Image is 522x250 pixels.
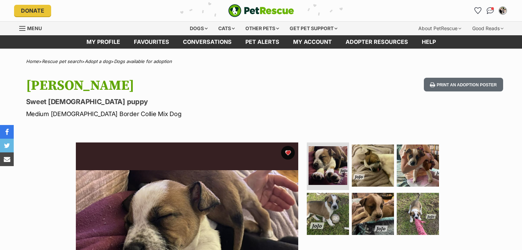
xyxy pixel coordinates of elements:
a: Donate [14,5,51,16]
img: chat-41dd97257d64d25036548639549fe6c8038ab92f7586957e7f3b1b290dea8141.svg [487,7,494,14]
a: Dogs available for adoption [114,59,172,64]
a: Pet alerts [239,35,286,49]
div: Dogs [185,22,212,35]
a: conversations [176,35,239,49]
button: favourite [281,146,295,160]
img: Amelia Knott profile pic [499,7,506,14]
img: Photo of Jo Jo [397,193,439,235]
img: Photo of Jo Jo [309,146,347,185]
button: My account [497,5,508,16]
span: Menu [27,25,42,31]
div: About PetRescue [414,22,466,35]
a: Home [26,59,39,64]
img: Photo of Jo Jo [352,193,394,235]
div: Cats [213,22,240,35]
a: Adopter resources [339,35,415,49]
img: Photo of Jo Jo [352,145,394,187]
div: > > > [9,59,513,64]
div: Get pet support [285,22,342,35]
a: PetRescue [228,4,294,17]
a: Rescue pet search [42,59,82,64]
p: Medium [DEMOGRAPHIC_DATA] Border Collie Mix Dog [26,109,316,118]
a: My account [286,35,339,49]
a: Help [415,35,443,49]
p: Sweet [DEMOGRAPHIC_DATA] puppy [26,97,316,107]
a: Menu [19,22,47,34]
ul: Account quick links [473,5,508,16]
a: Favourites [127,35,176,49]
img: Photo of Jo Jo [397,145,439,187]
img: logo-e224e6f780fb5917bec1dbf3a21bbac754714ae5b6737aabdf751b685950b380.svg [228,4,294,17]
a: Adopt a dog [85,59,111,64]
h1: [PERSON_NAME] [26,78,316,93]
div: Good Reads [467,22,508,35]
div: Other pets [241,22,284,35]
img: Photo of Jo Jo [307,193,349,235]
a: Favourites [473,5,484,16]
a: My profile [80,35,127,49]
a: Conversations [485,5,496,16]
button: Print an adoption poster [424,78,503,92]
